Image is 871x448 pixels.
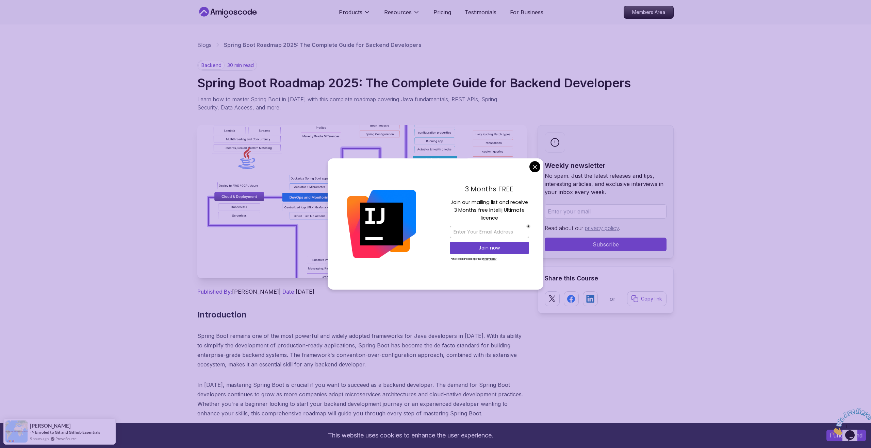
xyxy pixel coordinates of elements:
p: Resources [384,8,412,16]
p: Members Area [624,6,673,18]
iframe: chat widget [829,406,871,438]
a: privacy policy [585,225,619,231]
a: Testimonials [465,8,496,16]
p: Read about our . [545,224,667,232]
p: Spring Boot remains one of the most powerful and widely adopted frameworks for Java developers in... [197,331,527,369]
p: Products [339,8,362,16]
h2: Share this Course [545,274,667,283]
span: Published By: [197,288,232,295]
a: For Business [510,8,543,16]
img: Spring Boot Roadmap 2025: The Complete Guide for Backend Developers thumbnail [197,125,527,278]
button: Copy link [627,291,667,306]
a: Pricing [433,8,451,16]
p: 30 min read [227,62,254,69]
img: Chat attention grabber [3,3,45,30]
button: Accept cookies [826,430,866,441]
span: 5 hours ago [30,436,49,442]
p: backend [198,61,225,70]
span: 1 [3,3,5,8]
p: or [610,295,615,303]
h1: Spring Boot Roadmap 2025: The Complete Guide for Backend Developers [197,76,674,90]
button: Resources [384,8,420,22]
p: [PERSON_NAME] | [DATE] [197,288,527,296]
input: Enter your email [545,204,667,219]
span: [PERSON_NAME] [30,423,71,429]
span: Date: [282,288,296,295]
h2: Weekly newsletter [545,161,667,170]
a: Members Area [624,6,674,19]
a: ProveSource [55,436,77,442]
div: This website uses cookies to enhance the user experience. [5,428,816,443]
p: No spam. Just the latest releases and tips, interesting articles, and exclusive interviews in you... [545,172,667,196]
p: In [DATE], mastering Spring Boot is crucial if you want to succeed as a backend developer. The de... [197,380,527,418]
a: Enroled to Git and Github Essentials [35,430,100,435]
button: Products [339,8,371,22]
p: Learn how to master Spring Boot in [DATE] with this complete roadmap covering Java fundamentals, ... [197,95,502,111]
img: provesource social proof notification image [5,420,28,443]
button: Subscribe [545,238,667,251]
p: Copy link [641,295,662,302]
span: -> [30,429,34,435]
a: Blogs [197,41,212,49]
h2: Introduction [197,309,527,320]
p: Spring Boot Roadmap 2025: The Complete Guide for Backend Developers [224,41,422,49]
